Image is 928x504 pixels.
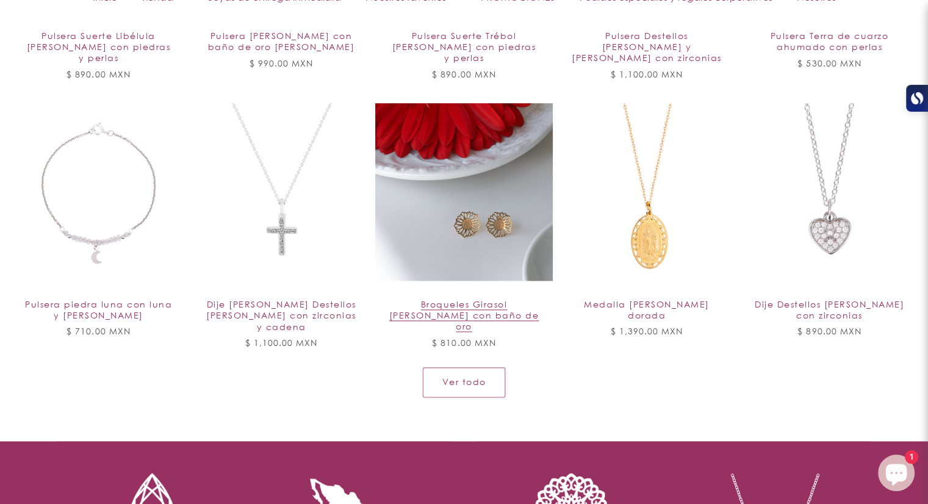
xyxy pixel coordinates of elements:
[205,299,358,333] a: Dije [PERSON_NAME] Destellos [PERSON_NAME] con zirconias y cadena
[754,31,906,52] a: Pulsera Terra de cuarzo ahumado con perlas
[388,299,541,333] a: Broqueles Girasol [PERSON_NAME] con baño de oro
[388,31,541,64] a: Pulsera Suerte Trébol [PERSON_NAME] con piedras y perlas
[23,31,175,64] a: Pulsera Suerte Libélula [PERSON_NAME] con piedras y perlas
[570,31,723,64] a: Pulsera Destellos [PERSON_NAME] y [PERSON_NAME] con zirconias
[874,455,918,494] inbox-online-store-chat: Chat de la tienda online Shopify
[754,299,906,321] a: Dije Destellos [PERSON_NAME] con zirconias
[570,299,723,321] a: Medalla [PERSON_NAME] dorada
[23,299,175,321] a: Pulsera piedra luna con luna y [PERSON_NAME]
[423,367,505,397] a: Ver todos los productos de la colección Entrega inmediata
[205,31,358,52] a: Pulsera [PERSON_NAME] con baño de oro [PERSON_NAME]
